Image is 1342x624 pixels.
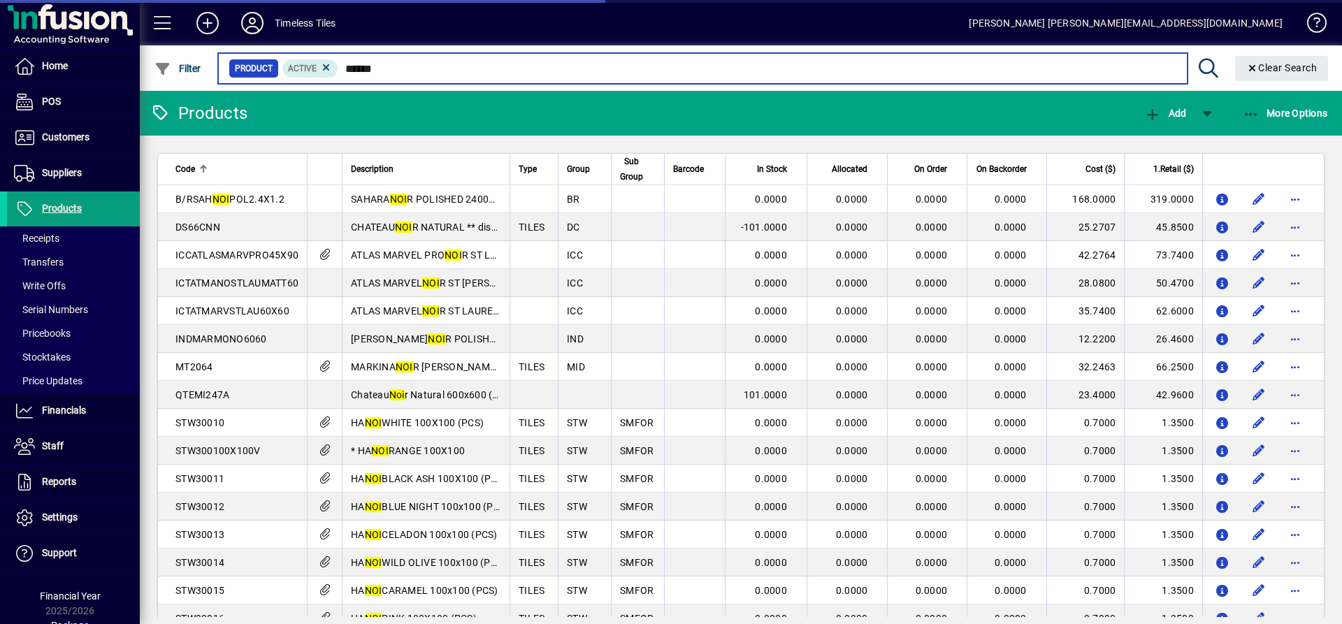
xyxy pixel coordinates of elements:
a: Write Offs [7,274,140,298]
span: 0.0000 [755,445,787,456]
span: 0.0000 [836,557,868,568]
button: More options [1284,244,1306,266]
span: 0.0000 [995,557,1027,568]
em: NOI [365,501,382,512]
span: [PERSON_NAME] R POLISHED 600 X 600 [351,333,549,344]
button: Add [185,10,230,36]
span: HA WILD OLIVE 100x100 (PCS) [351,557,506,568]
span: 0.0000 [836,389,868,400]
span: More Options [1243,108,1328,119]
td: 0.7000 [1046,465,1125,493]
span: Code [175,161,195,177]
span: -101.0000 [741,222,787,233]
span: 0.0000 [995,194,1027,205]
td: 0.7000 [1046,549,1125,576]
span: ICTATMARVSTLAU60X60 [175,305,289,317]
div: Sub Group [620,154,656,184]
button: Edit [1248,300,1270,322]
span: Chateau r Natural 600x600 (pcs) [351,389,512,400]
span: SMFOR [620,501,654,512]
span: 0.0000 [755,473,787,484]
span: TILES [519,417,544,428]
span: BR [567,194,580,205]
span: TILES [519,585,544,596]
td: 0.7000 [1046,576,1125,604]
span: Stocktakes [14,351,71,363]
span: INDMARMONO6060 [175,333,267,344]
span: 0.0000 [836,333,868,344]
span: SMFOR [620,445,654,456]
span: 0.0000 [755,613,787,624]
button: More options [1284,551,1306,574]
button: Filter [151,56,205,81]
span: 0.0000 [836,473,868,484]
span: QTEMI247A [175,389,229,400]
span: HA BLACK ASH 100X100 (PCS) [351,473,507,484]
a: Home [7,49,140,84]
span: STW [567,445,587,456]
td: 168.0000 [1046,185,1125,213]
span: 0.0000 [995,249,1027,261]
span: HA BLUE NIGHT 100x100 (PCS) [351,501,509,512]
button: Edit [1248,356,1270,378]
button: Edit [1248,551,1270,574]
span: 0.0000 [995,613,1027,624]
span: SMFOR [620,473,654,484]
span: 0.0000 [916,473,948,484]
span: 0.0000 [755,333,787,344]
td: 1.3500 [1124,437,1202,465]
button: More Options [1239,101,1332,126]
span: Active [288,64,317,73]
td: 26.4600 [1124,325,1202,353]
span: B/RSAH POL2.4X1.2 [175,194,284,205]
em: NOI [365,613,382,624]
span: * HA RANGE 100X100 [351,445,465,456]
span: Settings [42,511,78,523]
span: Support [42,547,77,558]
span: STW [567,529,587,540]
span: 0.0000 [755,305,787,317]
button: Profile [230,10,275,36]
span: Product [235,61,273,75]
span: STW30011 [175,473,224,484]
span: 0.0000 [755,249,787,261]
button: Edit [1248,272,1270,294]
em: NOI [395,222,412,233]
span: HA CELADON 100x100 (PCS) [351,529,498,540]
span: 0.0000 [836,305,868,317]
td: 45.8500 [1124,213,1202,241]
span: 0.0000 [916,194,948,205]
span: MARKINA R [PERSON_NAME] 600x1200 - pieces [351,361,582,372]
td: 66.2500 [1124,353,1202,381]
span: STW [567,585,587,596]
span: 0.0000 [836,277,868,289]
span: TILES [519,501,544,512]
em: NOI [422,305,440,317]
button: More options [1284,300,1306,322]
span: HA PINK 100X100 (PCS) [351,613,477,624]
em: NOI [396,361,413,372]
button: More options [1284,440,1306,462]
span: POS [42,96,61,107]
div: On Order [896,161,960,177]
button: More options [1284,328,1306,350]
span: 0.0000 [755,585,787,596]
span: 0.0000 [916,557,948,568]
span: Cost ($) [1085,161,1116,177]
span: 0.0000 [836,585,868,596]
button: Edit [1248,188,1270,210]
span: STW [567,473,587,484]
span: Financial Year [40,590,101,602]
span: 0.0000 [995,333,1027,344]
td: 0.7000 [1046,409,1125,437]
span: 0.0000 [836,361,868,372]
span: 0.0000 [755,529,787,540]
span: 0.0000 [916,501,948,512]
div: Type [519,161,549,177]
em: NOI [212,194,230,205]
span: 0.0000 [916,277,948,289]
td: 42.2764 [1046,241,1125,269]
button: More options [1284,412,1306,434]
span: 0.0000 [995,222,1027,233]
span: Serial Numbers [14,304,88,315]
